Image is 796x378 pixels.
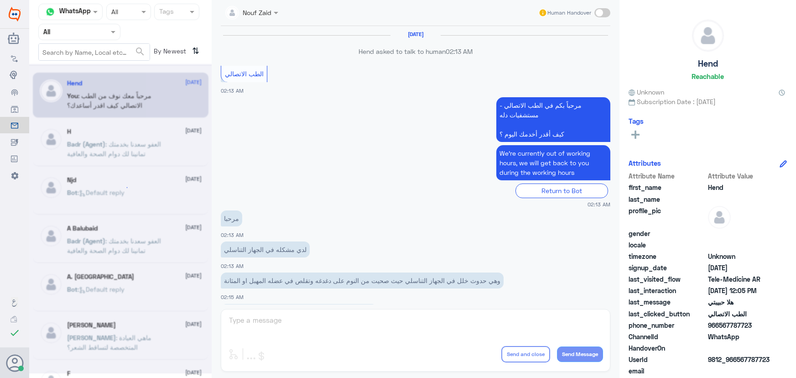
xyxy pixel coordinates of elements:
[158,6,174,18] div: Tags
[629,159,661,167] h6: Attributes
[708,297,774,307] span: هلا حبيبتي
[708,240,774,250] span: null
[708,183,774,192] span: Hend
[221,241,310,257] p: 1/9/2025, 2:13 AM
[708,320,774,330] span: 966567787723
[629,320,706,330] span: phone_number
[629,117,644,125] h6: Tags
[708,343,774,353] span: null
[629,240,706,250] span: locale
[629,355,706,364] span: UserId
[629,286,706,295] span: last_interaction
[390,31,441,37] h6: [DATE]
[708,355,774,364] span: 9812_966567787723
[496,145,610,180] p: 1/9/2025, 2:13 AM
[9,7,21,21] img: Widebot Logo
[708,332,774,341] span: 2
[629,171,706,181] span: Attribute Name
[629,194,706,204] span: last_name
[629,274,706,284] span: last_visited_flow
[708,286,774,295] span: 2025-09-01T09:05:01.877Z
[6,354,23,372] button: Avatar
[113,179,129,195] div: loading...
[221,88,244,94] span: 02:13 AM
[221,232,244,238] span: 02:13 AM
[629,229,706,238] span: gender
[629,309,706,319] span: last_clicked_button
[496,97,610,142] p: 1/9/2025, 2:13 AM
[629,366,706,376] span: email
[708,229,774,238] span: null
[192,43,199,58] i: ⇅
[221,304,377,320] p: 1/9/2025, 2:16 AM
[135,44,146,59] button: search
[588,200,610,208] span: 02:13 AM
[221,294,244,300] span: 02:15 AM
[221,47,610,56] p: Hend asked to talk to human
[629,183,706,192] span: first_name
[629,97,787,106] span: Subscription Date : [DATE]
[67,370,70,378] h5: F
[221,263,244,269] span: 02:13 AM
[708,171,774,181] span: Attribute Value
[708,309,774,319] span: الطب الاتصالي
[629,263,706,273] span: signup_date
[629,343,706,353] span: HandoverOn
[547,9,591,17] span: Human Handover
[692,20,723,51] img: defaultAdmin.png
[692,72,724,80] h6: Reachable
[629,252,706,261] span: timezone
[708,263,774,273] span: 2025-08-31T23:12:47.603Z
[708,274,774,284] span: Tele-Medicine AR
[708,206,731,229] img: defaultAdmin.png
[39,44,150,60] input: Search by Name, Local etc…
[225,70,264,78] span: الطب الاتصالي
[221,273,504,289] p: 1/9/2025, 2:15 AM
[629,332,706,341] span: ChannelId
[9,327,20,338] i: check
[221,210,242,226] p: 1/9/2025, 2:13 AM
[501,346,550,362] button: Send and close
[708,366,774,376] span: null
[698,58,718,69] h5: Hend
[629,297,706,307] span: last_message
[446,47,473,55] span: 02:13 AM
[150,43,188,62] span: By Newest
[515,184,608,198] div: Return to Bot
[629,87,664,97] span: Unknown
[43,5,57,19] img: whatsapp.png
[557,346,603,362] button: Send Message
[708,252,774,261] span: Unknown
[135,46,146,57] span: search
[629,206,706,227] span: profile_pic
